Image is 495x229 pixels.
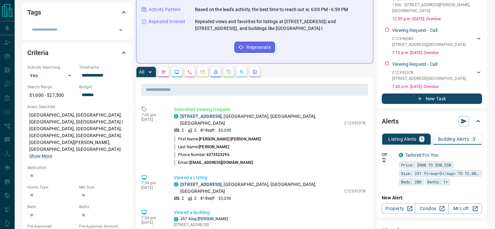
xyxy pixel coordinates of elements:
div: C12395378[STREET_ADDRESS],[GEOGRAPHIC_DATA] [392,68,482,83]
svg: Calls [187,69,192,75]
div: condos.ca [174,182,178,187]
p: Based on the lead's activity, the best time to reach out is: 6:00 PM - 6:59 PM [195,6,348,13]
svg: Opportunities [239,69,244,75]
p: Email: [174,160,253,165]
button: New Task [382,93,482,104]
p: New Alert: [382,194,482,201]
h2: Alerts [382,116,399,126]
svg: Requests [226,69,231,75]
p: C12396089 [392,36,466,42]
p: Search Range: [27,84,76,90]
p: Viewing Request - Call [392,27,437,34]
p: 12:30 p.m. [DATE] - Overdue [392,16,482,22]
div: condos.ca [174,114,178,119]
svg: Notes [161,69,166,75]
span: 4373523296 [206,152,229,157]
p: 7:13 p.m. [DATE] - Overdue [392,50,482,56]
p: Timeframe: [79,64,128,70]
p: Actively Searching: [27,64,76,70]
a: Tailored For You [405,152,438,158]
p: [DATE] [141,220,164,225]
p: $3,200 [218,195,231,201]
a: Mr.Loft [448,203,482,214]
a: Condos [415,203,448,214]
p: Repeated views and favorites for listings at [STREET_ADDRESS]) and [STREET_ADDRESS]), and buildin... [195,18,368,32]
p: Building Alerts [438,137,469,141]
p: 2 [194,195,197,201]
button: Open [116,25,125,35]
p: Off [382,152,395,158]
button: Regenerate [234,42,275,53]
p: [DATE] [141,185,164,190]
svg: Agent Actions [252,69,257,75]
p: C12395378 [344,120,365,126]
p: Submitted Viewing Request [174,106,365,113]
div: Alerts [382,113,482,129]
a: Property [382,203,415,214]
div: condos.ca [399,153,403,157]
p: , [GEOGRAPHIC_DATA], [GEOGRAPHIC_DATA], [GEOGRAPHIC_DATA] [180,113,341,127]
a: [STREET_ADDRESS] [180,114,222,119]
p: All [139,70,144,74]
span: [PERSON_NAME] [199,145,229,149]
span: [EMAIL_ADDRESS][DOMAIN_NAME] [189,160,253,165]
p: 1306 - [STREET_ADDRESS][PERSON_NAME] , [GEOGRAPHIC_DATA] [392,2,475,14]
p: [STREET_ADDRESS] [174,222,242,228]
p: 2 [194,127,197,133]
p: 818 sqft [200,127,214,133]
p: 1 [420,137,423,141]
div: Tags [27,5,128,20]
p: Viewing Request - Call [392,61,437,68]
p: Activity Pattern [149,6,181,13]
span: Size: 251 ft<sup>2</sup> TO 72,088 ft<sup>2</sup> [401,170,480,177]
span: [PERSON_NAME] [PERSON_NAME] [199,137,261,141]
p: First Name: [174,136,261,142]
p: Last Name: [174,144,229,150]
span: Baths: 1+ [427,179,448,185]
svg: Emails [200,69,205,75]
p: 2 [182,195,184,201]
p: 7:43 pm [141,113,164,117]
p: 818 sqft [200,195,214,201]
p: Listing Alerts [388,137,417,141]
p: C12395378 [344,188,365,194]
p: [GEOGRAPHIC_DATA], [GEOGRAPHIC_DATA], [GEOGRAPHIC_DATA], [GEOGRAPHIC_DATA] | [GEOGRAPHIC_DATA], [... [27,110,128,162]
h2: Criteria [27,48,48,58]
p: , [GEOGRAPHIC_DATA], [GEOGRAPHIC_DATA], [GEOGRAPHIC_DATA] [180,181,341,195]
p: Home Type: [27,184,76,190]
span: Beds: 2BD [401,179,421,185]
p: Repeated Interest [149,18,185,25]
p: Viewed a Listing [174,174,365,181]
p: Phone Number: [174,152,229,158]
p: Viewed a Building [174,209,365,216]
div: Criteria [27,45,128,61]
p: Motivation: [27,165,128,171]
p: 7:34 pm [141,216,164,220]
p: 7:34 pm [141,181,164,185]
p: [STREET_ADDRESS] , [GEOGRAPHIC_DATA] [392,42,466,48]
p: Min Size: [79,184,128,190]
svg: Lead Browsing Activity [174,69,179,75]
a: [STREET_ADDRESS] [180,182,222,187]
p: $3,200 [218,127,231,133]
p: $1,000 - $27,500 [27,90,76,101]
p: Beds: [27,204,76,210]
svg: Push Notification Only [382,158,386,162]
p: Budget: [79,84,128,90]
a: 357 King [PERSON_NAME] [180,217,228,221]
div: condos.ca [174,217,178,222]
p: 2 [182,127,184,133]
p: 7:43 p.m. [DATE] - Overdue [392,84,482,90]
button: Show More [29,153,52,160]
div: Yes [27,70,76,81]
p: C12395378 [392,70,466,76]
span: Price: $900 TO $30,250 [401,162,451,168]
div: C12396089[STREET_ADDRESS],[GEOGRAPHIC_DATA] [392,35,482,49]
p: [DATE] [141,117,164,122]
p: Areas Searched: [27,104,128,110]
h2: Tags [27,7,41,18]
svg: Listing Alerts [213,69,218,75]
p: [STREET_ADDRESS] , [GEOGRAPHIC_DATA] [392,76,466,81]
p: 1 [473,137,475,141]
p: Baths: [79,204,128,210]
